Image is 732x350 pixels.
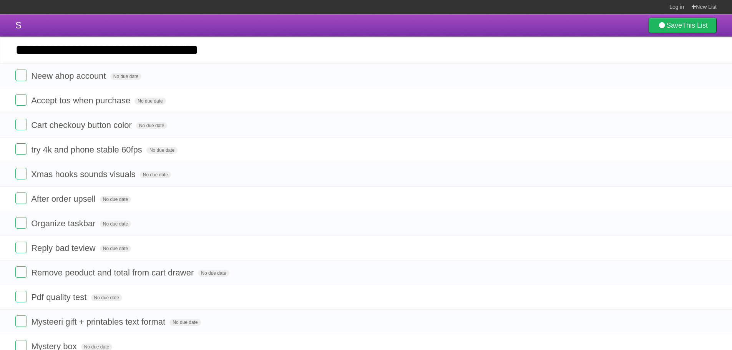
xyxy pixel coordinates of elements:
span: Accept tos when purchase [31,96,132,105]
label: Done [15,242,27,253]
span: No due date [140,171,171,178]
a: SaveThis List [649,18,717,33]
span: No due date [91,294,122,301]
span: Xmas hooks sounds visuals [31,169,137,179]
span: No due date [100,245,131,252]
span: Organize taskbar [31,219,98,228]
span: No due date [146,147,178,154]
span: No due date [136,122,167,129]
span: No due date [100,221,131,227]
label: Done [15,315,27,327]
label: Done [15,266,27,278]
label: Done [15,192,27,204]
span: Cart checkouy button color [31,120,134,130]
span: After order upsell [31,194,98,204]
span: S [15,20,22,30]
b: This List [682,22,708,29]
span: Neew ahop account [31,71,108,81]
label: Done [15,168,27,179]
label: Done [15,291,27,302]
label: Done [15,217,27,229]
span: try 4k and phone stable 60fps [31,145,144,154]
label: Done [15,94,27,106]
span: Pdf quality test [31,292,88,302]
span: No due date [134,98,166,105]
span: No due date [169,319,201,326]
span: No due date [198,270,229,277]
span: Reply bad teview [31,243,98,253]
label: Done [15,70,27,81]
span: Mysteeri gift + printables text format [31,317,167,327]
label: Done [15,119,27,130]
span: No due date [110,73,141,80]
label: Done [15,143,27,155]
span: No due date [100,196,131,203]
span: Remove peoduct and total from cart drawer [31,268,196,277]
